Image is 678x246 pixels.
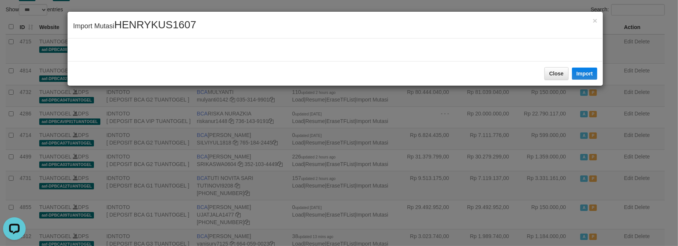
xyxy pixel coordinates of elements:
button: Import [572,68,598,80]
button: Close [593,17,597,25]
button: Close [544,67,569,80]
button: Open LiveChat chat widget [3,3,26,26]
span: HENRYKUS1607 [114,19,196,31]
span: × [593,16,597,25]
span: Import Mutasi [73,22,196,30]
